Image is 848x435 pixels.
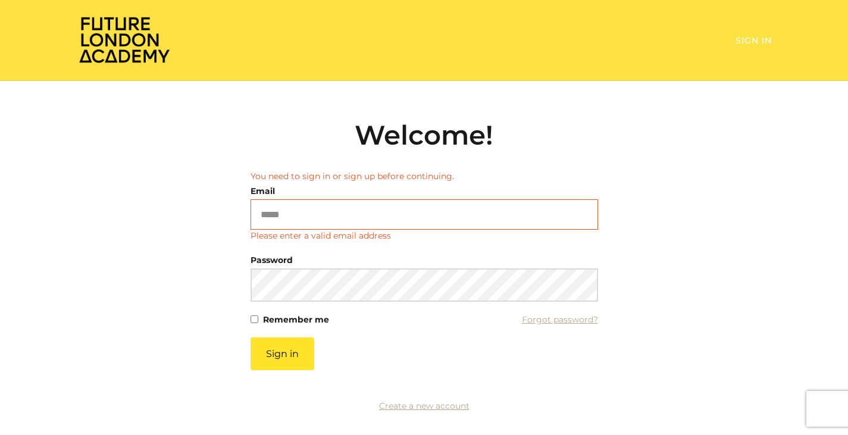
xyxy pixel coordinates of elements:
li: You need to sign in or sign up before continuing. [251,170,598,183]
a: Create a new account [379,400,470,411]
a: Sign In [736,35,772,46]
a: Forgot password? [522,311,598,328]
label: Remember me [263,311,329,328]
img: Home Page [77,15,172,64]
p: Please enter a valid email address [251,230,391,242]
label: Password [251,252,293,268]
h2: Welcome! [251,119,598,151]
button: Sign in [251,337,314,370]
label: Email [251,183,275,199]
